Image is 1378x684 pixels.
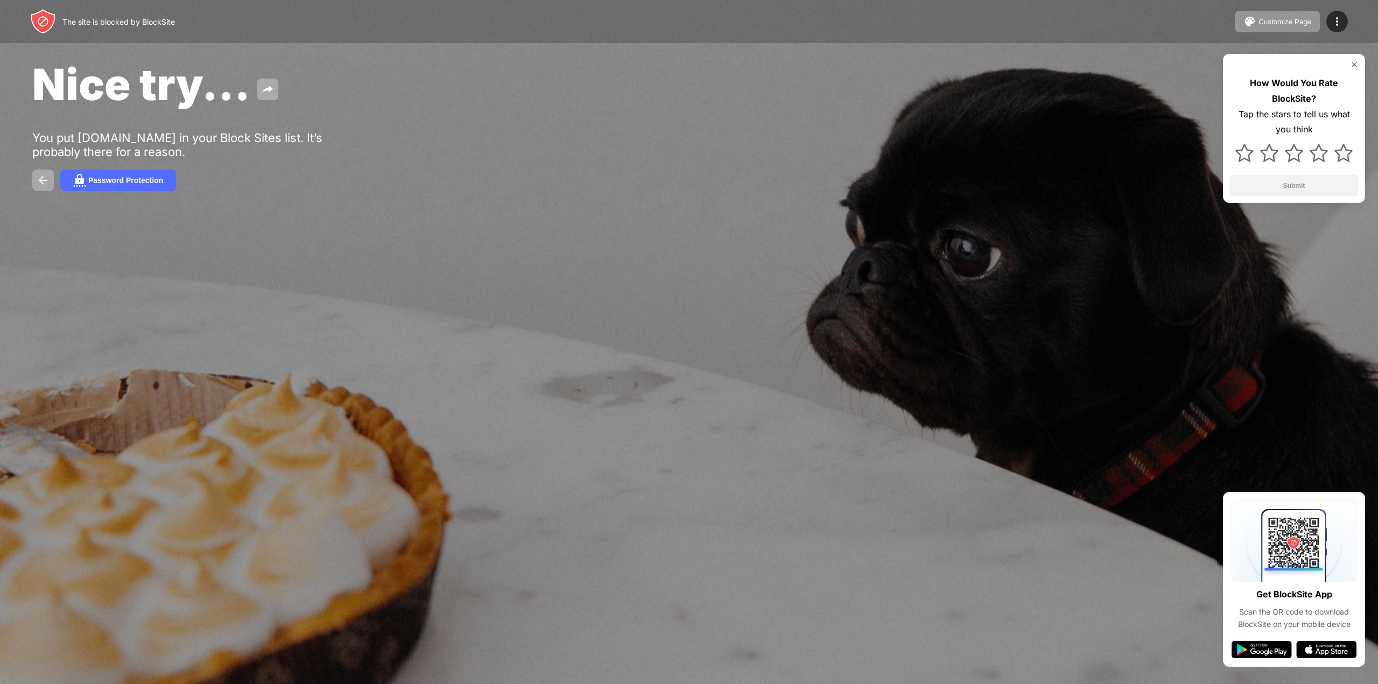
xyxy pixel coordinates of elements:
img: app-store.svg [1296,641,1356,658]
img: star.svg [1310,144,1328,162]
div: Tap the stars to tell us what you think [1229,107,1359,138]
button: Password Protection [60,170,176,191]
img: star.svg [1260,144,1278,162]
img: share.svg [261,83,274,96]
button: Customize Page [1235,11,1320,32]
div: Customize Page [1259,18,1311,26]
div: How Would You Rate BlockSite? [1229,75,1359,107]
img: pallet.svg [1243,15,1256,28]
img: star.svg [1235,144,1254,162]
div: The site is blocked by BlockSite [62,17,175,26]
img: password.svg [73,174,86,187]
img: menu-icon.svg [1331,15,1344,28]
img: qrcode.svg [1232,500,1356,582]
img: header-logo.svg [30,9,56,34]
div: Password Protection [88,176,163,185]
img: back.svg [37,174,50,187]
img: google-play.svg [1232,641,1292,658]
div: Scan the QR code to download BlockSite on your mobile device [1232,606,1356,630]
span: Nice try... [32,58,250,110]
button: Submit [1229,175,1359,196]
img: star.svg [1285,144,1303,162]
img: star.svg [1334,144,1353,162]
div: Get BlockSite App [1256,587,1332,602]
div: You put [DOMAIN_NAME] in your Block Sites list. It’s probably there for a reason. [32,131,365,159]
img: rate-us-close.svg [1350,60,1359,69]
